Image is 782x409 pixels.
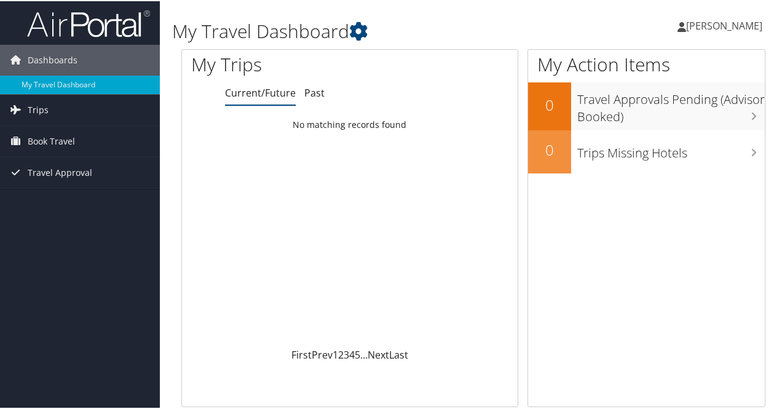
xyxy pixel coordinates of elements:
[577,137,765,161] h3: Trips Missing Hotels
[389,347,408,360] a: Last
[349,347,355,360] a: 4
[172,17,574,43] h1: My Travel Dashboard
[528,50,765,76] h1: My Action Items
[360,347,368,360] span: …
[225,85,296,98] a: Current/Future
[344,347,349,360] a: 3
[291,347,312,360] a: First
[27,8,150,37] img: airportal-logo.png
[28,125,75,156] span: Book Travel
[677,6,775,43] a: [PERSON_NAME]
[577,84,765,124] h3: Travel Approvals Pending (Advisor Booked)
[338,347,344,360] a: 2
[182,113,518,135] td: No matching records found
[333,347,338,360] a: 1
[28,156,92,187] span: Travel Approval
[191,50,368,76] h1: My Trips
[528,93,571,114] h2: 0
[355,347,360,360] a: 5
[528,81,765,129] a: 0Travel Approvals Pending (Advisor Booked)
[312,347,333,360] a: Prev
[686,18,762,31] span: [PERSON_NAME]
[28,44,77,74] span: Dashboards
[528,138,571,159] h2: 0
[368,347,389,360] a: Next
[528,129,765,172] a: 0Trips Missing Hotels
[304,85,325,98] a: Past
[28,93,49,124] span: Trips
